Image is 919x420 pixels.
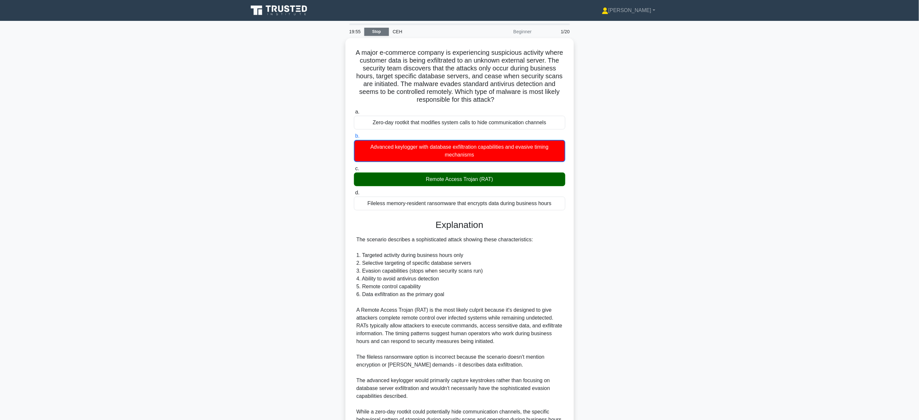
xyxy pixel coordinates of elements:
[479,25,536,38] div: Beginner
[536,25,574,38] div: 1/20
[586,4,671,17] a: [PERSON_NAME]
[345,25,364,38] div: 19:55
[353,49,566,104] h5: A major e-commerce company is experiencing suspicious activity where customer data is being exfil...
[355,190,360,195] span: d.
[354,197,565,210] div: Fileless memory-resident ransomware that encrypts data during business hours
[354,140,565,162] div: Advanced keylogger with database exfiltration capabilities and evasive timing mechanisms
[355,133,360,139] span: b.
[354,172,565,186] div: Remote Access Trojan (RAT)
[355,166,359,171] span: c.
[358,219,561,231] h3: Explanation
[389,25,479,38] div: CEH
[354,116,565,129] div: Zero-day rootkit that modifies system calls to hide communication channels
[355,109,360,114] span: a.
[364,28,389,36] a: Stop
